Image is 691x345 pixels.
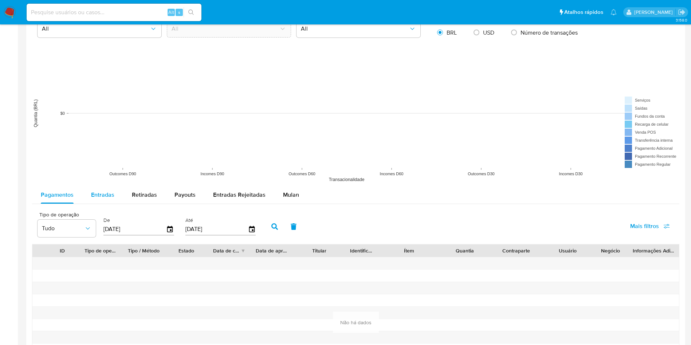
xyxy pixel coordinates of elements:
span: 3.158.0 [676,17,687,23]
span: Atalhos rápidos [564,8,603,16]
button: search-icon [184,7,199,17]
a: Sair [678,8,686,16]
span: Alt [168,9,174,16]
input: Pesquise usuários ou casos... [27,8,201,17]
a: Notificações [610,9,617,15]
span: s [178,9,180,16]
p: magno.ferreira@mercadopago.com.br [634,9,675,16]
